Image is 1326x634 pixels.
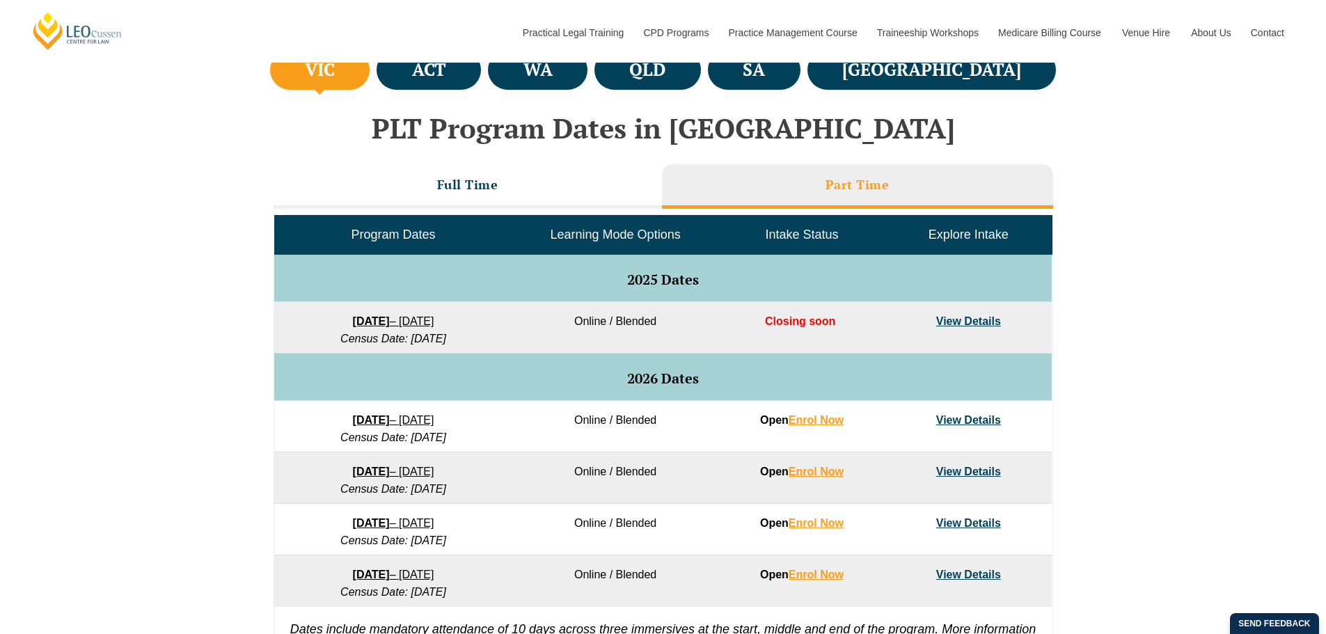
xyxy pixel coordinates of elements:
h4: WA [523,58,553,81]
a: Contact [1240,3,1295,63]
a: Enrol Now [789,414,844,426]
a: Enrol Now [789,569,844,580]
a: [DATE]– [DATE] [353,517,434,529]
span: Closing soon [765,315,835,327]
h2: PLT Program Dates in [GEOGRAPHIC_DATA] [267,113,1060,143]
strong: [DATE] [353,569,390,580]
span: Learning Mode Options [551,228,681,241]
strong: [DATE] [353,414,390,426]
em: Census Date: [DATE] [340,534,446,546]
td: Online / Blended [512,452,718,504]
a: View Details [936,569,1001,580]
a: Practice Management Course [718,3,867,63]
a: [DATE]– [DATE] [353,466,434,477]
h3: Part Time [826,177,890,193]
h4: VIC [305,58,335,81]
a: View Details [936,517,1001,529]
span: 2026 Dates [627,369,699,388]
h4: SA [743,58,765,81]
strong: [DATE] [353,315,390,327]
a: Medicare Billing Course [988,3,1112,63]
a: Enrol Now [789,466,844,477]
strong: Open [760,569,844,580]
a: View Details [936,414,1001,426]
strong: Open [760,517,844,529]
td: Online / Blended [512,302,718,354]
a: CPD Programs [633,3,718,63]
em: Census Date: [DATE] [340,431,446,443]
em: Census Date: [DATE] [340,333,446,344]
a: View Details [936,315,1001,327]
span: Explore Intake [929,228,1009,241]
td: Online / Blended [512,504,718,555]
a: About Us [1181,3,1240,63]
iframe: LiveChat chat widget [1233,541,1291,599]
span: Intake Status [765,228,838,241]
strong: [DATE] [353,517,390,529]
strong: [DATE] [353,466,390,477]
a: Practical Legal Training [512,3,633,63]
h4: [GEOGRAPHIC_DATA] [842,58,1021,81]
h4: ACT [412,58,446,81]
em: Census Date: [DATE] [340,483,446,495]
a: [PERSON_NAME] Centre for Law [31,11,124,51]
a: [DATE]– [DATE] [353,315,434,327]
td: Online / Blended [512,555,718,607]
span: Program Dates [351,228,435,241]
a: Venue Hire [1112,3,1181,63]
a: [DATE]– [DATE] [353,569,434,580]
a: View Details [936,466,1001,477]
strong: Open [760,466,844,477]
a: Enrol Now [789,517,844,529]
a: [DATE]– [DATE] [353,414,434,426]
h4: QLD [629,58,665,81]
span: 2025 Dates [627,270,699,289]
em: Census Date: [DATE] [340,586,446,598]
td: Online / Blended [512,401,718,452]
strong: Open [760,414,844,426]
h3: Full Time [437,177,498,193]
a: Traineeship Workshops [867,3,988,63]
